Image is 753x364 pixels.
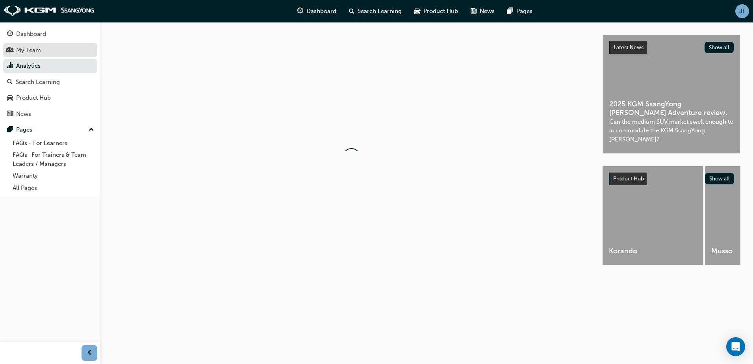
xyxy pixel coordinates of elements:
span: pages-icon [7,126,13,134]
span: Can the medium SUV market swell enough to accommodate the KGM SsangYong [PERSON_NAME]? [609,117,734,144]
button: Pages [3,123,97,137]
span: car-icon [414,6,420,16]
div: Dashboard [16,30,46,39]
span: pages-icon [507,6,513,16]
div: Search Learning [16,78,60,87]
span: News [480,7,495,16]
div: Pages [16,125,32,134]
div: Open Intercom Messenger [726,337,745,356]
span: 2025 KGM SsangYong [PERSON_NAME] Adventure review. [609,100,734,117]
span: Latest News [614,44,644,51]
a: FAQs- For Trainers & Team Leaders / Managers [9,149,97,170]
a: My Team [3,43,97,58]
span: JF [739,7,746,16]
span: Product Hub [423,7,458,16]
span: search-icon [349,6,354,16]
span: search-icon [7,79,13,86]
a: Analytics [3,59,97,73]
button: DashboardMy TeamAnalyticsSearch LearningProduct HubNews [3,25,97,123]
a: guage-iconDashboard [291,3,343,19]
span: Search Learning [358,7,402,16]
a: Search Learning [3,75,97,89]
a: Latest NewsShow all2025 KGM SsangYong [PERSON_NAME] Adventure review.Can the medium SUV market sw... [603,35,740,154]
a: Dashboard [3,27,97,41]
a: Korando [603,166,703,265]
a: Warranty [9,170,97,182]
span: car-icon [7,95,13,102]
img: kgm [4,6,95,17]
a: car-iconProduct Hub [408,3,464,19]
a: FAQs - For Learners [9,137,97,149]
a: News [3,107,97,121]
button: Show all [705,173,734,184]
span: chart-icon [7,63,13,70]
a: Latest NewsShow all [609,41,734,54]
span: Korando [609,247,697,256]
span: Dashboard [306,7,336,16]
span: guage-icon [297,6,303,16]
a: All Pages [9,182,97,194]
a: Product Hub [3,91,97,105]
span: prev-icon [87,348,93,358]
a: search-iconSearch Learning [343,3,408,19]
a: Product HubShow all [609,173,734,185]
span: guage-icon [7,31,13,38]
a: pages-iconPages [501,3,539,19]
span: news-icon [7,111,13,118]
span: news-icon [471,6,477,16]
div: Product Hub [16,93,51,102]
span: people-icon [7,47,13,54]
div: My Team [16,46,41,55]
span: Pages [516,7,532,16]
button: JF [735,4,749,18]
button: Show all [705,42,734,53]
div: News [16,110,31,119]
span: Product Hub [613,175,644,182]
a: news-iconNews [464,3,501,19]
span: up-icon [89,125,94,135]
